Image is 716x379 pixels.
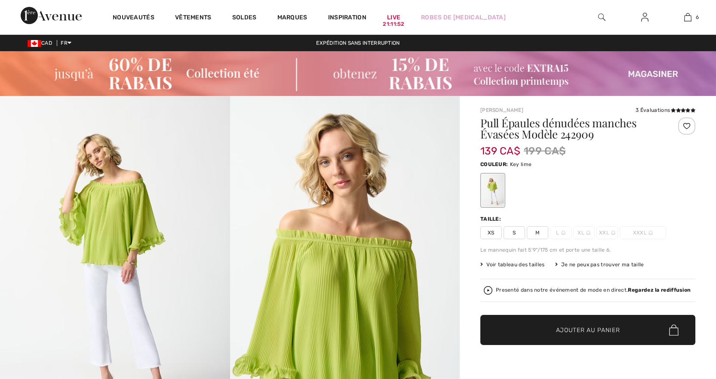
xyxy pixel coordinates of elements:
[555,261,644,268] div: Je ne peux pas trouver ma taille
[484,286,492,295] img: Regardez la rediffusion
[61,40,71,46] span: FR
[524,143,565,159] span: 199 CA$
[482,174,504,206] div: Key lime
[596,226,618,239] span: XXL
[641,12,648,22] img: Mes infos
[387,13,400,22] a: Live21:11:52
[328,14,366,23] span: Inspiration
[628,287,691,293] strong: Regardez la rediffusion
[556,326,620,335] span: Ajouter au panier
[277,14,307,23] a: Marques
[28,40,41,47] img: Canadian Dollar
[648,231,653,235] img: ring-m.svg
[421,13,506,22] a: Robes de [MEDICAL_DATA]
[232,14,257,23] a: Soldes
[480,226,502,239] span: XS
[620,226,666,239] span: XXXL
[113,14,154,23] a: Nouveautés
[480,215,503,223] div: Taille:
[383,20,404,28] div: 21:11:52
[696,13,699,21] span: 6
[510,161,532,167] span: Key lime
[480,246,695,254] div: Le mannequin fait 5'9"/175 cm et porte une taille 6.
[669,324,679,336] img: Bag.svg
[480,315,695,345] button: Ajouter au panier
[667,12,709,22] a: 6
[480,161,508,167] span: Couleur:
[586,231,590,235] img: ring-m.svg
[598,12,605,22] img: recherche
[480,117,660,140] h1: Pull Épaules dénudées manches Évasées Modèle 242909
[611,231,615,235] img: ring-m.svg
[684,12,691,22] img: Mon panier
[550,226,572,239] span: L
[21,7,82,24] img: 1ère Avenue
[561,231,565,235] img: ring-m.svg
[480,261,545,268] span: Voir tableau des tailles
[636,106,695,114] div: 3 Évaluations
[634,12,655,23] a: Se connecter
[573,226,595,239] span: XL
[175,14,212,23] a: Vêtements
[496,287,691,293] div: Presenté dans notre événement de mode en direct.
[480,107,523,113] a: [PERSON_NAME]
[504,226,525,239] span: S
[527,226,548,239] span: M
[28,40,55,46] span: CAD
[480,136,520,157] span: 139 CA$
